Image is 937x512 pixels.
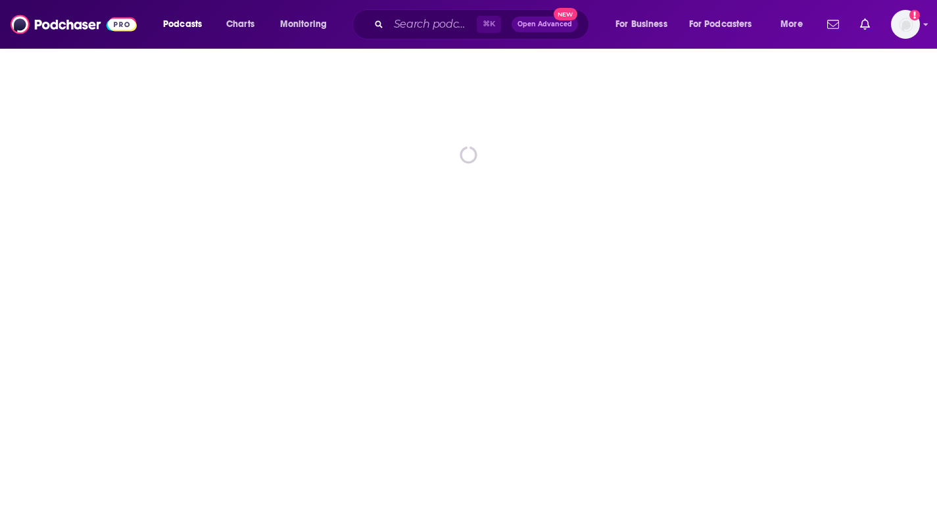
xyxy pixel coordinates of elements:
[163,15,202,34] span: Podcasts
[891,10,920,39] img: User Profile
[271,14,344,35] button: open menu
[891,10,920,39] button: Show profile menu
[389,14,477,35] input: Search podcasts, credits, & more...
[218,14,262,35] a: Charts
[891,10,920,39] span: Logged in as megcassidy
[681,14,771,35] button: open menu
[689,15,752,34] span: For Podcasters
[365,9,602,39] div: Search podcasts, credits, & more...
[606,14,684,35] button: open menu
[226,15,254,34] span: Charts
[517,21,572,28] span: Open Advanced
[554,8,577,20] span: New
[154,14,219,35] button: open menu
[771,14,819,35] button: open menu
[512,16,578,32] button: Open AdvancedNew
[615,15,667,34] span: For Business
[477,16,501,33] span: ⌘ K
[280,15,327,34] span: Monitoring
[822,13,844,36] a: Show notifications dropdown
[855,13,875,36] a: Show notifications dropdown
[909,10,920,20] svg: Add a profile image
[781,15,803,34] span: More
[11,12,137,37] img: Podchaser - Follow, Share and Rate Podcasts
